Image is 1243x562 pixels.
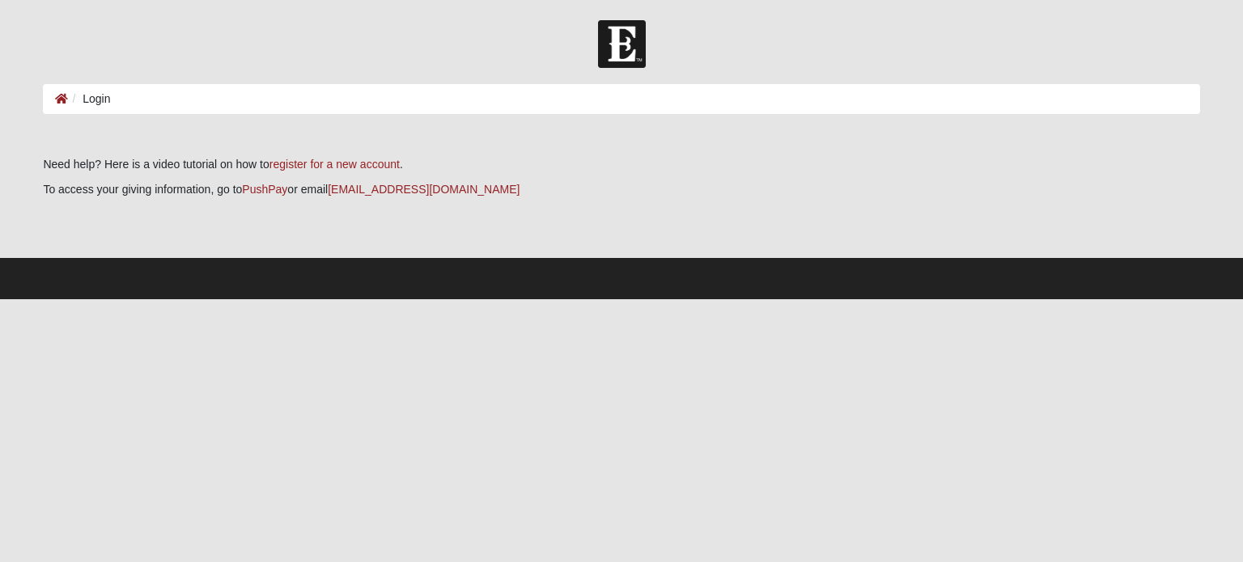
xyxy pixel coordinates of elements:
a: register for a new account [269,158,400,171]
p: To access your giving information, go to or email [43,181,1199,198]
li: Login [68,91,110,108]
a: PushPay [242,183,287,196]
a: [EMAIL_ADDRESS][DOMAIN_NAME] [328,183,520,196]
img: Church of Eleven22 Logo [598,20,646,68]
p: Need help? Here is a video tutorial on how to . [43,156,1199,173]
